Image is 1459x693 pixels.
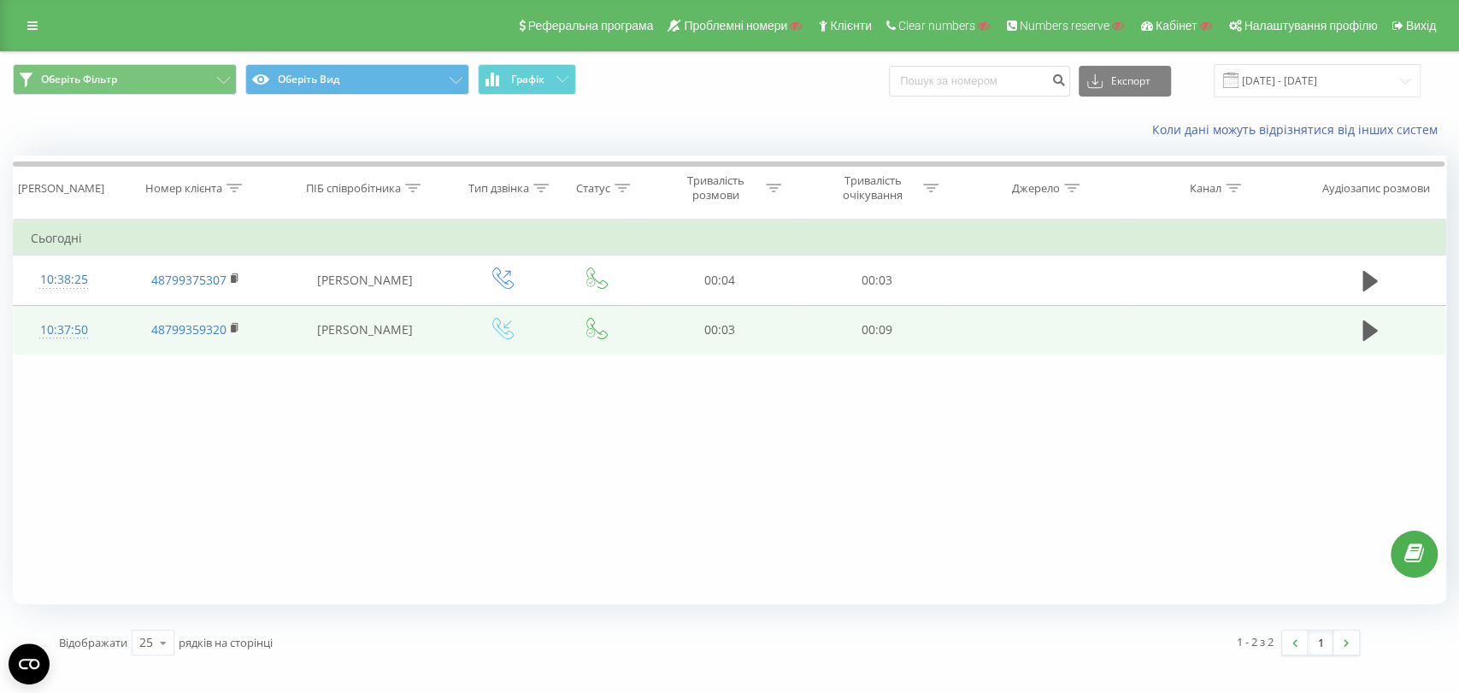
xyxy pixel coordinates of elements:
[670,173,762,203] div: Тривалість розмови
[1190,181,1221,196] div: Канал
[151,321,226,338] a: 48799359320
[145,181,222,196] div: Номер клієнта
[798,305,956,355] td: 00:09
[151,272,226,288] a: 48799375307
[277,305,453,355] td: [PERSON_NAME]
[1308,631,1333,655] a: 1
[528,19,654,32] span: Реферальна програма
[245,64,469,95] button: Оберіть Вид
[898,19,975,32] span: Clear numbers
[1406,19,1436,32] span: Вихід
[1156,19,1197,32] span: Кабінет
[1152,121,1446,138] a: Коли дані можуть відрізнятися вiд інших систем
[1020,19,1109,32] span: Numbers reserve
[13,64,237,95] button: Оберіть Фільтр
[478,64,576,95] button: Графік
[179,635,273,650] span: рядків на сторінці
[1012,181,1060,196] div: Джерело
[684,19,787,32] span: Проблемні номери
[1237,633,1274,650] div: 1 - 2 з 2
[798,255,956,305] td: 00:03
[139,634,153,651] div: 25
[468,181,529,196] div: Тип дзвінка
[1079,66,1171,97] button: Експорт
[41,73,117,86] span: Оберіть Фільтр
[59,635,127,650] span: Відображати
[1244,19,1377,32] span: Налаштування профілю
[14,221,1446,255] td: Сьогодні
[889,66,1070,97] input: Пошук за номером
[31,263,97,297] div: 10:38:25
[277,255,453,305] td: [PERSON_NAME]
[641,305,798,355] td: 00:03
[306,181,401,196] div: ПІБ співробітника
[576,181,610,196] div: Статус
[641,255,798,305] td: 00:04
[830,19,872,32] span: Клієнти
[827,173,919,203] div: Тривалість очікування
[511,73,544,85] span: Графік
[1321,181,1429,196] div: Аудіозапис розмови
[31,314,97,347] div: 10:37:50
[9,643,50,684] button: Open CMP widget
[18,181,104,196] div: [PERSON_NAME]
